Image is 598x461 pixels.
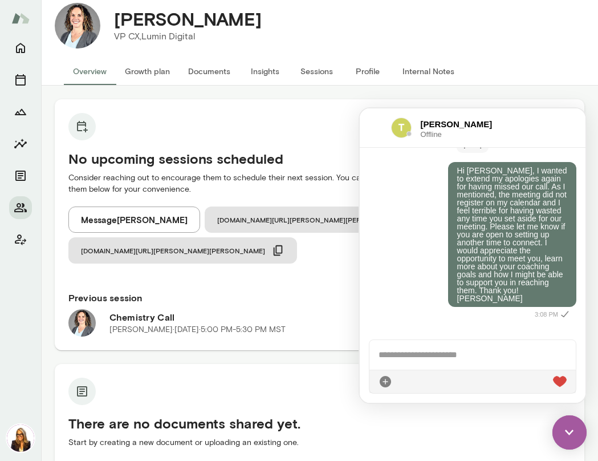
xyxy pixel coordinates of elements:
button: Growth Plan [9,100,32,123]
button: Insights [239,58,291,85]
button: [DOMAIN_NAME][URL][PERSON_NAME][PERSON_NAME] [68,237,297,264]
p: VP CX, Lumin Digital [114,30,262,43]
span: 3:08 PM [175,203,198,209]
p: Start by creating a new document or uploading an existing one. [68,437,571,448]
span: Offline [61,22,151,30]
button: Documents [9,164,32,187]
span: [DOMAIN_NAME][URL][PERSON_NAME][PERSON_NAME] [81,246,265,255]
button: Insights [9,132,32,155]
button: Overview [64,58,116,85]
button: Documents [179,58,239,85]
button: Client app [9,228,32,251]
img: data:image/png;base64,iVBORw0KGgoAAAANSUhEUgAAAMgAAADICAYAAACtWK6eAAAGzklEQVR4AezTz4pcRRTH8SYQ8M9... [31,9,52,30]
h6: Chemistry Call [109,310,547,324]
button: Members [9,196,32,219]
button: Message[PERSON_NAME] [68,207,200,233]
img: Melissa Lemberg [7,424,34,452]
button: Home [9,37,32,59]
img: heart [193,268,207,279]
div: Live Reaction [193,266,207,280]
button: Profile [342,58,393,85]
button: Internal Notes [393,58,463,85]
button: [DOMAIN_NAME][URL][PERSON_NAME][PERSON_NAME] [205,207,433,233]
span: [DOMAIN_NAME][URL][PERSON_NAME][PERSON_NAME] [217,215,401,224]
img: Tracey Gaddes [55,3,100,48]
button: Sessions [9,68,32,91]
h6: [PERSON_NAME] [61,10,151,22]
p: Consider reaching out to encourage them to schedule their next session. You can copy and share yo... [68,172,571,195]
h5: No upcoming sessions scheduled [68,149,571,168]
div: Attach [19,266,32,280]
i: Sent [198,199,212,213]
h4: [PERSON_NAME] [114,8,262,30]
p: Hi [PERSON_NAME], I wanted to extend my apologies again for having missed our call. As I mentione... [97,58,208,194]
h6: Previous session [68,291,571,305]
button: Growth plan [116,58,179,85]
p: [PERSON_NAME] · [DATE] · 5:00 PM-5:30 PM MST [109,324,286,335]
h5: There are no documents shared yet. [68,414,571,432]
button: Sessions [291,58,342,85]
img: Mento [11,7,30,29]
